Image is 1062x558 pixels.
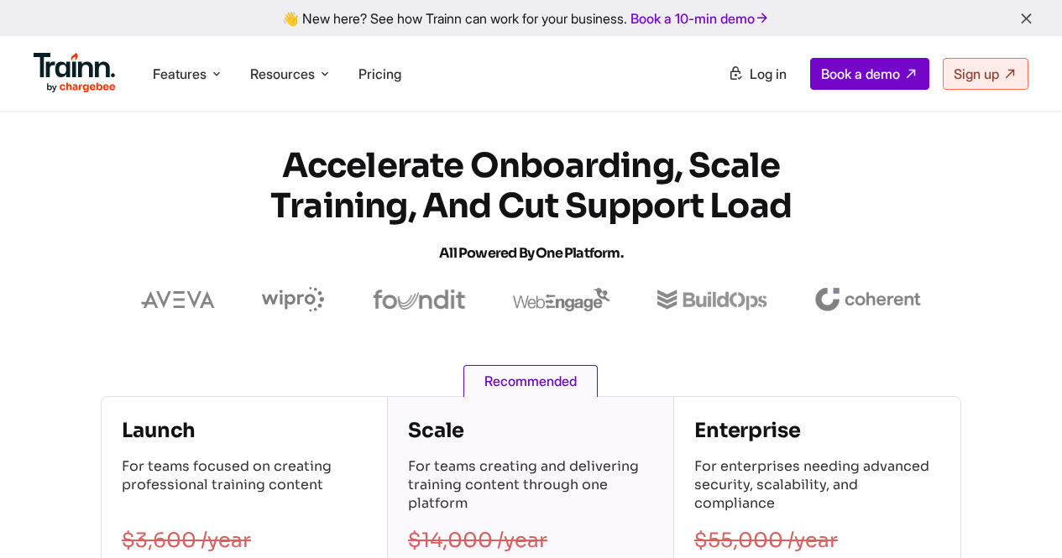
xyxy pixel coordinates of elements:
[358,65,401,82] a: Pricing
[694,457,940,516] p: For enterprises needing advanced security, scalability, and compliance
[513,288,610,311] img: webengage logo
[657,289,767,310] img: buildops logo
[954,65,999,82] span: Sign up
[694,528,838,553] s: $55,000 /year
[694,417,940,444] h4: Enterprise
[750,65,787,82] span: Log in
[141,291,215,308] img: aveva logo
[262,287,325,312] img: wipro logo
[34,53,116,93] img: Trainn Logo
[814,288,921,311] img: coherent logo
[627,7,773,30] a: Book a 10-min demo
[439,244,623,262] span: All Powered by One Platform.
[122,528,251,553] s: $3,600 /year
[408,417,653,444] h4: Scale
[810,58,929,90] a: Book a demo
[821,65,900,82] span: Book a demo
[372,289,466,310] img: foundit logo
[408,457,653,516] p: For teams creating and delivering training content through one platform
[229,146,834,274] h1: Accelerate Onboarding, Scale Training, and Cut Support Load
[408,528,547,553] s: $14,000 /year
[122,417,367,444] h4: Launch
[943,58,1028,90] a: Sign up
[250,65,315,83] span: Resources
[463,365,598,397] span: Recommended
[10,10,1052,26] div: 👋 New here? See how Trainn can work for your business.
[153,65,207,83] span: Features
[718,59,797,89] a: Log in
[122,457,367,516] p: For teams focused on creating professional training content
